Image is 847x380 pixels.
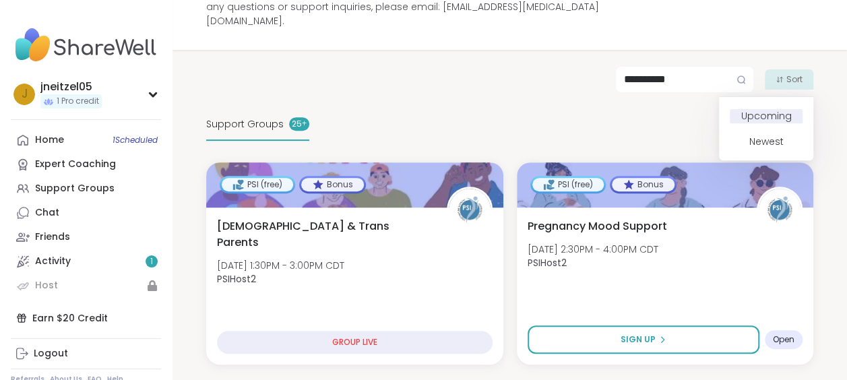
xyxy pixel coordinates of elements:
span: [DATE] 2:30PM - 4:00PM CDT [528,243,658,256]
div: Bonus [612,178,675,191]
div: Support Groups [35,182,115,195]
a: Chat [11,201,161,225]
div: Bonus [301,178,364,191]
span: Support Groups [206,117,284,131]
div: PSI (free) [532,178,604,191]
div: 25 [289,117,309,131]
a: Support Groups [11,177,161,201]
b: PSIHost2 [217,272,256,286]
div: Home [35,133,64,147]
a: Home1Scheduled [11,128,161,152]
a: Logout [11,342,161,366]
div: jneitzel05 [40,80,102,94]
img: PSIHost2 [449,189,491,230]
a: Expert Coaching [11,152,161,177]
span: 1 Scheduled [113,135,158,146]
span: j [22,86,28,103]
pre: + [302,118,307,130]
img: PSIHost2 [759,189,801,230]
div: PSI (free) [222,178,293,191]
div: GROUP LIVE [217,331,493,354]
div: Activity [35,255,71,268]
b: PSIHost2 [528,256,567,270]
div: Earn $20 Credit [11,306,161,330]
button: Newest [730,135,803,149]
span: [DEMOGRAPHIC_DATA] & Trans Parents [217,218,432,251]
span: [DATE] 1:30PM - 3:00PM CDT [217,259,344,272]
span: Sign Up [621,334,656,346]
a: Friends [11,225,161,249]
span: 1 Pro credit [57,96,99,107]
span: Pregnancy Mood Support [528,218,667,234]
div: Logout [34,347,68,360]
a: Host [11,274,161,298]
span: Sort [786,73,803,86]
span: 1 [150,256,153,267]
button: Upcoming [730,109,803,123]
div: Chat [35,206,59,220]
button: Sign Up [528,325,760,354]
div: Expert Coaching [35,158,116,171]
a: Activity1 [11,249,161,274]
div: Friends [35,230,70,244]
img: ShareWell Nav Logo [11,22,161,69]
span: Open [773,334,794,345]
div: Host [35,279,58,292]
